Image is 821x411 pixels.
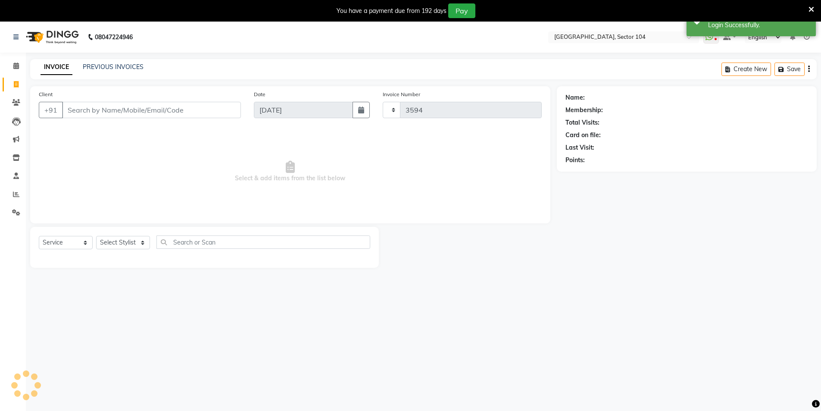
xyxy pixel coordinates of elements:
[565,106,603,115] div: Membership:
[83,63,144,71] a: PREVIOUS INVOICES
[565,156,585,165] div: Points:
[39,102,63,118] button: +91
[39,91,53,98] label: Client
[254,91,265,98] label: Date
[39,129,542,215] span: Select & add items from the list below
[565,118,599,127] div: Total Visits:
[156,235,370,249] input: Search or Scan
[565,143,594,152] div: Last Visit:
[62,102,241,118] input: Search by Name/Mobile/Email/Code
[774,63,805,76] button: Save
[708,21,809,30] div: Login Successfully.
[565,131,601,140] div: Card on file:
[337,6,446,16] div: You have a payment due from 192 days
[721,63,771,76] button: Create New
[448,3,475,18] button: Pay
[95,25,133,49] b: 08047224946
[565,93,585,102] div: Name:
[41,60,72,75] a: INVOICE
[22,25,81,49] img: logo
[383,91,420,98] label: Invoice Number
